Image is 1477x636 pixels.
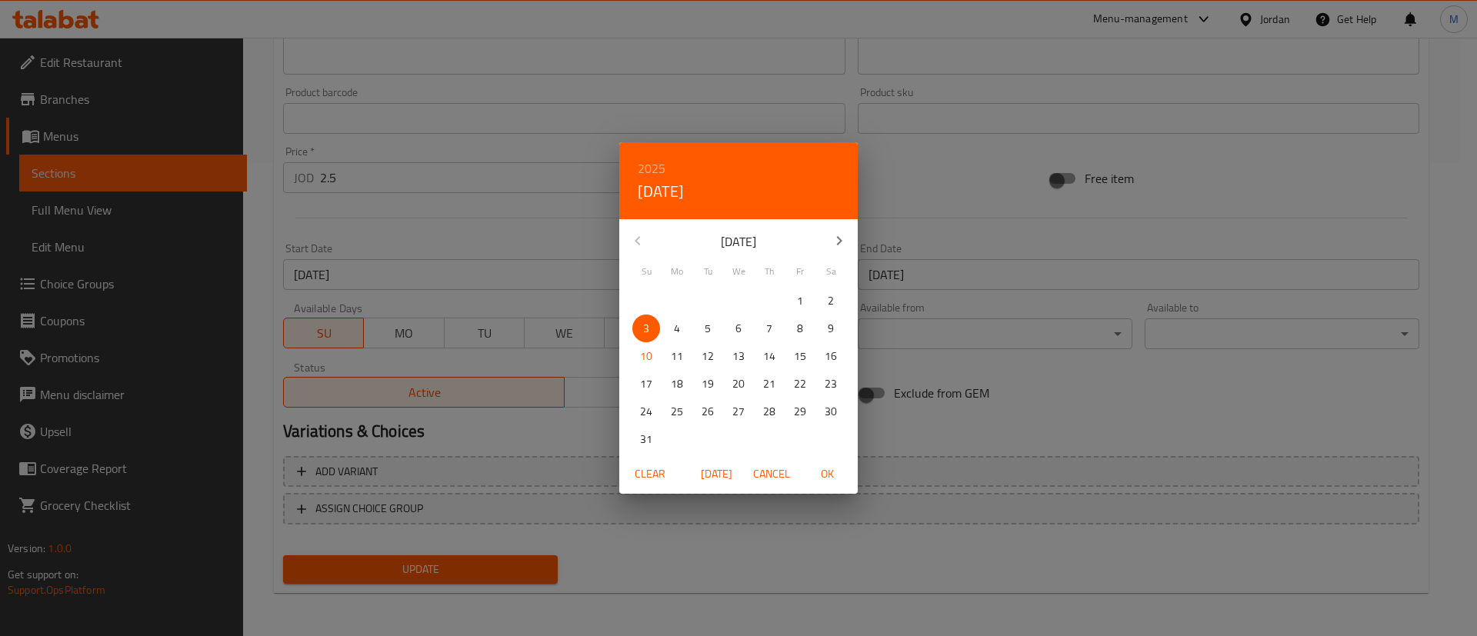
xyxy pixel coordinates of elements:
button: 21 [755,370,783,398]
p: [DATE] [656,232,821,251]
button: [DATE] [638,179,684,204]
span: Th [755,265,783,278]
p: 9 [828,319,834,338]
p: 1 [797,291,803,311]
button: 6 [725,315,752,342]
button: 26 [694,398,722,425]
button: [DATE] [692,460,741,488]
button: 19 [694,370,722,398]
span: Sa [817,265,845,278]
button: 12 [694,342,722,370]
p: 24 [640,402,652,421]
p: 6 [735,319,742,338]
button: 28 [755,398,783,425]
button: 11 [663,342,691,370]
p: 4 [674,319,680,338]
button: 29 [786,398,814,425]
button: 4 [663,315,691,342]
button: 22 [786,370,814,398]
span: Tu [694,265,722,278]
button: 1 [786,287,814,315]
span: Mo [663,265,691,278]
button: 15 [786,342,814,370]
button: Cancel [747,460,796,488]
button: 18 [663,370,691,398]
p: 28 [763,402,775,421]
button: 24 [632,398,660,425]
button: 10 [632,342,660,370]
span: Clear [632,465,668,484]
button: 5 [694,315,722,342]
p: 21 [763,375,775,394]
p: 18 [671,375,683,394]
p: 30 [825,402,837,421]
button: 2025 [638,158,665,179]
p: 7 [766,319,772,338]
p: 13 [732,347,745,366]
button: 31 [632,425,660,453]
span: Cancel [753,465,790,484]
button: OK [802,460,852,488]
button: 30 [817,398,845,425]
p: 15 [794,347,806,366]
button: 23 [817,370,845,398]
p: 19 [702,375,714,394]
button: 17 [632,370,660,398]
button: 7 [755,315,783,342]
p: 5 [705,319,711,338]
p: 10 [640,347,652,366]
p: 3 [643,319,649,338]
p: 14 [763,347,775,366]
p: 27 [732,402,745,421]
span: Su [632,265,660,278]
p: 26 [702,402,714,421]
p: 17 [640,375,652,394]
button: 13 [725,342,752,370]
p: 25 [671,402,683,421]
button: 2 [817,287,845,315]
span: [DATE] [698,465,735,484]
button: 25 [663,398,691,425]
p: 16 [825,347,837,366]
button: 20 [725,370,752,398]
button: 8 [786,315,814,342]
span: Fr [786,265,814,278]
p: 2 [828,291,834,311]
span: OK [809,465,845,484]
p: 29 [794,402,806,421]
p: 8 [797,319,803,338]
p: 12 [702,347,714,366]
span: We [725,265,752,278]
button: Clear [625,460,675,488]
button: 9 [817,315,845,342]
button: 14 [755,342,783,370]
p: 20 [732,375,745,394]
p: 11 [671,347,683,366]
button: 16 [817,342,845,370]
button: 27 [725,398,752,425]
p: 22 [794,375,806,394]
button: 3 [632,315,660,342]
p: 23 [825,375,837,394]
p: 31 [640,430,652,449]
